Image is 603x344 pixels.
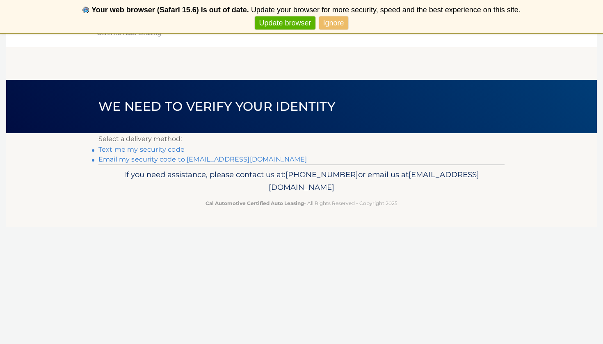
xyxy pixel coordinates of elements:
[104,199,499,207] p: - All Rights Reserved - Copyright 2025
[319,16,348,30] a: Ignore
[286,170,358,179] span: [PHONE_NUMBER]
[104,168,499,194] p: If you need assistance, please contact us at: or email us at
[255,16,315,30] a: Update browser
[98,99,335,114] span: We need to verify your identity
[206,200,304,206] strong: Cal Automotive Certified Auto Leasing
[251,6,521,14] span: Update your browser for more security, speed and the best experience on this site.
[98,133,505,145] p: Select a delivery method:
[98,155,307,163] a: Email my security code to [EMAIL_ADDRESS][DOMAIN_NAME]
[98,146,185,153] a: Text me my security code
[91,6,249,14] b: Your web browser (Safari 15.6) is out of date.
